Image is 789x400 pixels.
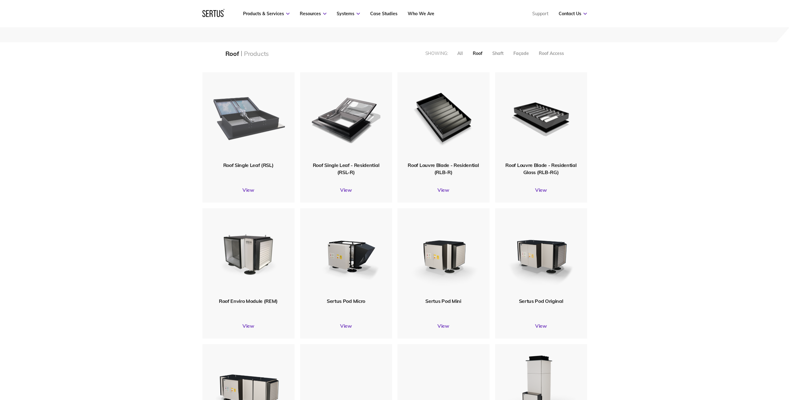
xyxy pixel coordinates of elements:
[539,51,564,56] div: Roof Access
[243,11,290,16] a: Products & Services
[327,298,365,304] span: Sertus Pod Micro
[425,298,461,304] span: Sertus Pod Mini
[244,50,269,57] div: Products
[370,11,397,16] a: Case Studies
[225,50,239,57] div: Roof
[495,187,587,193] a: View
[495,323,587,329] a: View
[202,323,295,329] a: View
[219,298,278,304] span: Roof Enviro Module (REM)
[300,11,326,16] a: Resources
[300,187,392,193] a: View
[513,51,529,56] div: Façade
[223,162,274,168] span: Roof Single Leaf (RSL)
[519,298,563,304] span: Sertus Pod Original
[425,51,448,56] div: Showing:
[300,323,392,329] a: View
[337,11,360,16] a: Systems
[397,323,490,329] a: View
[408,162,479,175] span: Roof Louvre Blade - Residential (RLB-R)
[397,187,490,193] a: View
[473,51,482,56] div: Roof
[559,11,587,16] a: Contact Us
[408,11,434,16] a: Who We Are
[202,187,295,193] a: View
[532,11,548,16] a: Support
[505,162,576,175] span: Roof Louvre Blade - Residential Glass (RLB-RG)
[457,51,463,56] div: All
[492,51,503,56] div: Shaft
[313,162,379,175] span: Roof Single Leaf - Residential (RSL-R)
